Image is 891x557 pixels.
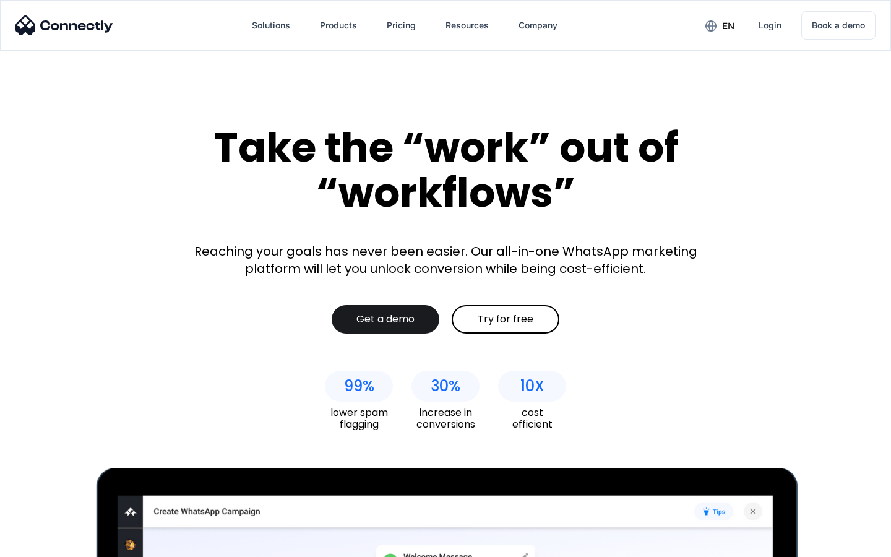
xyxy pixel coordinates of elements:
[749,11,791,40] a: Login
[325,407,393,430] div: lower spam flagging
[478,313,533,326] div: Try for free
[452,305,559,334] a: Try for free
[411,407,480,430] div: increase in conversions
[356,313,415,326] div: Get a demo
[25,535,74,553] ul: Language list
[377,11,426,40] a: Pricing
[520,378,544,395] div: 10X
[445,17,489,34] div: Resources
[801,11,876,40] a: Book a demo
[519,17,557,34] div: Company
[431,378,460,395] div: 30%
[344,378,374,395] div: 99%
[320,17,357,34] div: Products
[387,17,416,34] div: Pricing
[722,17,734,35] div: en
[15,15,113,35] img: Connectly Logo
[759,17,781,34] div: Login
[186,243,705,277] div: Reaching your goals has never been easier. Our all-in-one WhatsApp marketing platform will let yo...
[167,125,724,215] div: Take the “work” out of “workflows”
[252,17,290,34] div: Solutions
[498,407,566,430] div: cost efficient
[12,535,74,553] aside: Language selected: English
[332,305,439,334] a: Get a demo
